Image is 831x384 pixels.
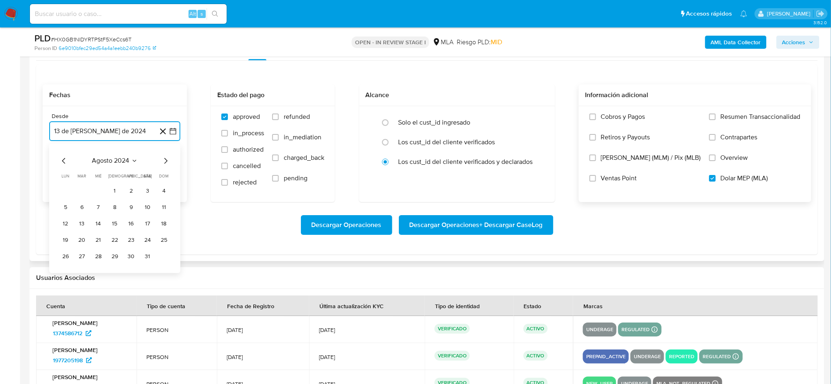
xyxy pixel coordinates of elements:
span: Riesgo PLD: [457,38,502,47]
span: # HX0GB1NlDYRTPStF5XeCcs6T [51,35,132,43]
span: 3.152.0 [813,19,827,26]
input: Buscar usuario o caso... [30,9,227,19]
a: Salir [816,9,825,18]
button: Acciones [776,36,820,49]
button: AML Data Collector [705,36,767,49]
span: s [200,10,203,18]
span: Alt [189,10,196,18]
p: OPEN - IN REVIEW STAGE I [352,36,429,48]
span: MID [491,37,502,47]
a: 6e9010bfec29ed54a4a1eebb240b9276 [59,45,156,52]
a: Notificaciones [740,10,747,17]
button: search-icon [207,8,223,20]
b: AML Data Collector [711,36,761,49]
b: Person ID [34,45,57,52]
b: PLD [34,32,51,45]
span: Acciones [782,36,806,49]
span: Accesos rápidos [686,9,732,18]
div: MLA [433,38,453,47]
p: abril.medzovich@mercadolibre.com [767,10,813,18]
h2: Usuarios Asociados [36,274,818,282]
